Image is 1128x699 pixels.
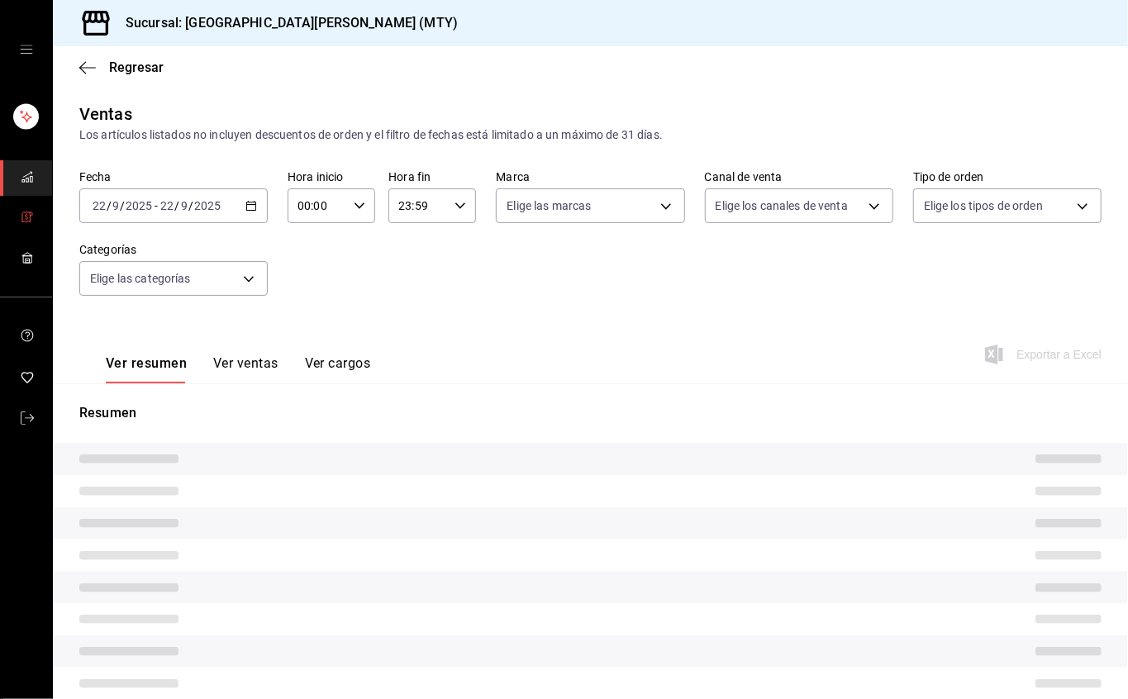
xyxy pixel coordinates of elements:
button: Ver ventas [213,355,278,383]
div: Los artículos listados no incluyen descuentos de orden y el filtro de fechas está limitado a un m... [79,126,1102,144]
label: Canal de venta [705,172,893,183]
input: -- [112,199,120,212]
input: ---- [193,199,221,212]
label: Hora fin [388,172,476,183]
label: Tipo de orden [913,172,1102,183]
h3: Sucursal: [GEOGRAPHIC_DATA][PERSON_NAME] (MTY) [112,13,458,33]
p: Resumen [79,403,1102,423]
span: / [174,199,179,212]
label: Fecha [79,172,268,183]
div: Ventas [79,102,132,126]
span: Elige los tipos de orden [924,197,1043,214]
label: Categorías [79,245,268,256]
label: Marca [496,172,684,183]
button: Ver cargos [305,355,371,383]
input: -- [159,199,174,212]
span: / [107,199,112,212]
span: Regresar [109,59,164,75]
span: / [188,199,193,212]
button: cajón abierto [20,43,33,56]
span: Elige las marcas [507,197,591,214]
span: Elige los canales de venta [716,197,848,214]
button: Ver resumen [106,355,187,383]
span: Elige las categorías [90,270,191,287]
button: Regresar [79,59,164,75]
span: / [120,199,125,212]
label: Hora inicio [288,172,375,183]
input: -- [180,199,188,212]
input: -- [92,199,107,212]
div: navigation tabs [106,355,370,383]
span: - [155,199,158,212]
input: ---- [125,199,153,212]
